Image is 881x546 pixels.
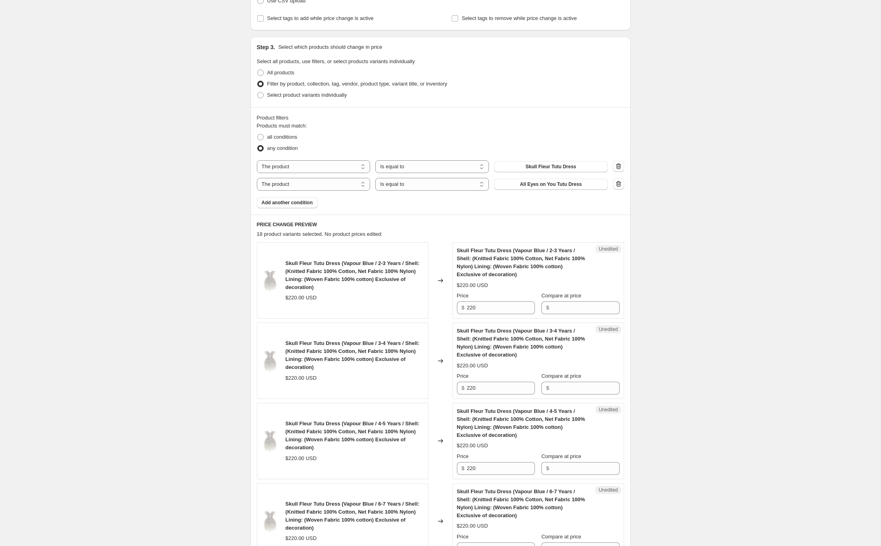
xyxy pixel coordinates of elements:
span: Unedited [599,407,618,413]
span: Skull Fleur Tutu Dress (Vapour Blue / 3-4 Years / Shell: (Knitted Fabric 100% Cotton, Net Fabric ... [457,328,585,358]
span: Select all products, use filters, or select products variants individually [257,58,415,64]
span: Skull Fleur Tutu Dress (Vapour Blue / 2-3 Years / Shell: (Knitted Fabric 100% Cotton, Net Fabric ... [285,260,419,290]
span: Select product variants individually [267,92,347,98]
span: Skull Fleur Tutu Dress (Vapour Blue / 4-5 Years / Shell: (Knitted Fabric 100% Cotton, Net Fabric ... [457,408,585,438]
div: $220.00 USD [457,362,488,370]
h6: PRICE CHANGE PREVIEW [257,221,624,228]
div: $220.00 USD [285,374,316,382]
span: all conditions [267,134,297,140]
span: $ [546,385,549,391]
span: Skull Fleur Tutu Dress (Vapour Blue / 4-5 Years / Shell: (Knitted Fabric 100% Cotton, Net Fabric ... [285,420,419,450]
button: Skull Fleur Tutu Dress [494,161,608,172]
div: Product filters [257,114,624,122]
span: $ [546,305,549,311]
span: Price [457,373,469,379]
span: $ [462,305,465,311]
span: Price [457,534,469,540]
div: $220.00 USD [457,442,488,450]
span: All Eyes on You Tutu Dress [520,181,582,187]
span: Unedited [599,246,618,252]
div: $220.00 USD [285,534,316,542]
button: All Eyes on You Tutu Dress [494,179,608,190]
span: Select tags to remove while price change is active [462,15,577,21]
span: Compare at price [541,373,581,379]
img: TDM9613_80x.jpg [261,349,279,373]
span: Select tags to add while price change is active [267,15,374,21]
img: TDM9613_80x.jpg [261,509,279,533]
span: Add another condition [262,199,313,206]
div: $220.00 USD [457,522,488,530]
span: All products [267,70,294,76]
span: Skull Fleur Tutu Dress (Vapour Blue / 6-7 Years / Shell: (Knitted Fabric 100% Cotton, Net Fabric ... [285,501,419,531]
span: Compare at price [541,453,581,459]
span: Skull Fleur Tutu Dress (Vapour Blue / 3-4 Years / Shell: (Knitted Fabric 100% Cotton, Net Fabric ... [285,340,419,370]
span: any condition [267,145,298,151]
img: TDM9613_80x.jpg [261,429,279,453]
span: Filter by product, collection, tag, vendor, product type, variant title, or inventory [267,81,447,87]
span: Compare at price [541,534,581,540]
span: $ [462,385,465,391]
span: 18 product variants selected. No product prices edited: [257,231,382,237]
div: $220.00 USD [285,294,316,302]
span: Unedited [599,326,618,333]
p: Select which products should change in price [278,43,382,51]
span: Skull Fleur Tutu Dress (Vapour Blue / 2-3 Years / Shell: (Knitted Fabric 100% Cotton, Net Fabric ... [457,247,585,277]
span: Price [457,453,469,459]
span: Price [457,293,469,299]
div: $220.00 USD [457,281,488,289]
span: Unedited [599,487,618,493]
button: Add another condition [257,197,318,208]
span: Skull Fleur Tutu Dress [526,163,576,170]
div: $220.00 USD [285,454,316,462]
span: $ [546,465,549,471]
span: Skull Fleur Tutu Dress (Vapour Blue / 6-7 Years / Shell: (Knitted Fabric 100% Cotton, Net Fabric ... [457,488,585,518]
span: $ [462,465,465,471]
span: Products must match: [257,123,307,129]
h2: Step 3. [257,43,275,51]
img: TDM9613_80x.jpg [261,269,279,293]
span: Compare at price [541,293,581,299]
